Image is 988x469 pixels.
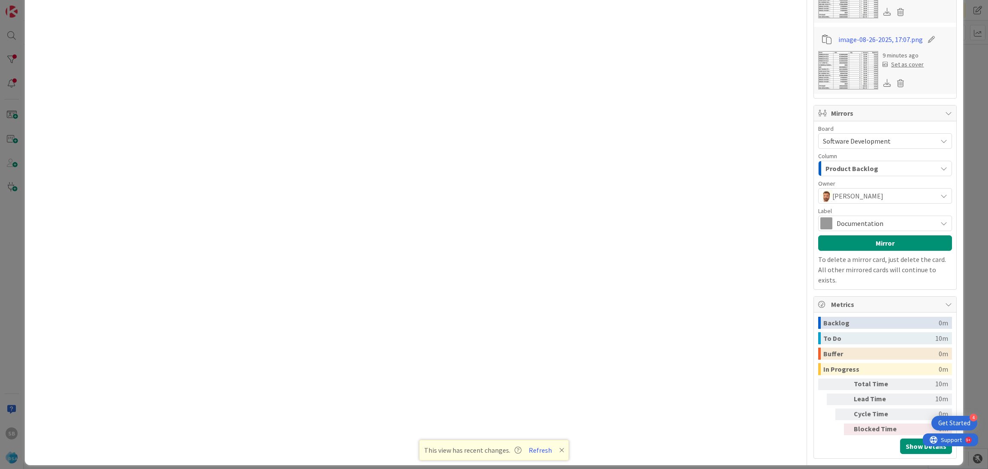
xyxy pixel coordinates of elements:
[939,363,948,375] div: 0m
[823,332,935,344] div: To Do
[837,217,933,229] span: Documentation
[883,78,892,89] div: Download
[854,379,901,390] div: Total Time
[526,445,555,456] button: Refresh
[424,445,521,455] span: This view has recent changes.
[823,137,891,145] span: Software Development
[883,60,924,69] div: Set as cover
[818,161,952,176] button: Product Backlog
[818,235,952,251] button: Mirror
[939,317,948,329] div: 0m
[823,317,939,329] div: Backlog
[854,424,901,435] div: Blocked Time
[818,180,835,186] span: Owner
[935,332,948,344] div: 10m
[820,190,832,202] img: AS
[904,379,948,390] div: 10m
[900,439,952,454] button: Show Details
[43,3,48,10] div: 9+
[883,6,892,18] div: Download
[838,34,923,45] a: image-08-26-2025, 17:07.png
[854,394,901,405] div: Lead Time
[970,414,977,421] div: 4
[832,191,883,201] span: [PERSON_NAME]
[18,1,39,12] span: Support
[883,51,924,60] div: 9 minutes ago
[854,409,901,420] div: Cycle Time
[939,348,948,360] div: 0m
[818,208,832,214] span: Label
[823,348,939,360] div: Buffer
[931,416,977,430] div: Open Get Started checklist, remaining modules: 4
[818,153,837,159] span: Column
[818,126,834,132] span: Board
[831,299,941,310] span: Metrics
[938,419,970,427] div: Get Started
[818,254,952,285] p: To delete a mirror card, just delete the card. All other mirrored cards will continue to exists.
[904,409,948,420] div: 0m
[823,363,939,375] div: In Progress
[825,163,878,174] span: Product Backlog
[904,394,948,405] div: 10m
[831,108,941,118] span: Mirrors
[904,424,948,435] div: 0m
